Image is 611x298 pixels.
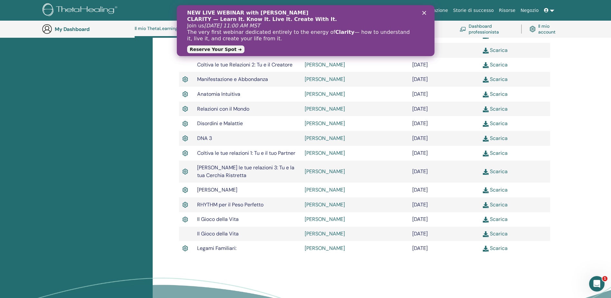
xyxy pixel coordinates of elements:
[483,120,508,127] a: Scarica
[483,61,508,68] a: Scarica
[245,6,252,10] div: Chiudi
[197,120,243,127] span: Disordini e Malattie
[305,76,345,83] a: [PERSON_NAME]
[483,230,508,237] a: Scarica
[197,245,236,252] span: Legami Familiari:
[409,227,480,241] td: [DATE]
[135,26,178,38] a: Il mio ThetaLearning
[197,186,237,193] span: [PERSON_NAME]
[182,149,188,157] img: Active Certificate
[182,215,188,224] img: Active Certificate
[305,216,345,223] a: [PERSON_NAME]
[182,120,188,128] img: Active Certificate
[409,161,480,183] td: [DATE]
[409,58,480,72] td: [DATE]
[483,186,508,193] a: Scarica
[409,72,480,87] td: [DATE]
[483,91,508,97] a: Scarica
[530,25,536,34] img: cog.svg
[483,136,489,142] img: download.svg
[182,75,188,84] img: Active Certificate
[483,246,489,252] img: download.svg
[409,197,480,212] td: [DATE]
[182,134,188,143] img: Active Certificate
[197,164,294,179] span: [PERSON_NAME] le tue relazioni 3: Tu e la tua Cerchia Ristretta
[483,47,508,54] a: Scarica
[460,27,466,32] img: chalkboard-teacher.svg
[305,201,345,208] a: [PERSON_NAME]
[483,187,489,193] img: download.svg
[451,5,496,16] a: Storie di successo
[182,186,188,194] img: Active Certificate
[483,231,489,237] img: download.svg
[182,167,188,176] img: Active Certificate
[305,186,345,193] a: [PERSON_NAME]
[409,212,480,227] td: [DATE]
[305,135,345,142] a: [PERSON_NAME]
[42,24,52,34] img: generic-user-icon.jpg
[483,169,489,175] img: download.svg
[483,151,489,156] img: download.svg
[483,77,489,83] img: download.svg
[305,120,345,127] a: [PERSON_NAME]
[182,105,188,113] img: Active Certificate
[483,216,508,223] a: Scarica
[602,276,607,281] span: 1
[305,230,345,237] a: [PERSON_NAME]
[409,241,480,256] td: [DATE]
[305,150,345,156] a: [PERSON_NAME]
[43,3,119,18] img: logo.png
[483,217,489,223] img: download.svg
[518,5,541,16] a: Negozio
[197,91,240,97] span: Anatomia Intuitiva
[483,62,489,68] img: download.svg
[305,168,345,175] a: [PERSON_NAME]
[483,202,489,208] img: download.svg
[483,76,508,83] a: Scarica
[305,245,345,252] a: [PERSON_NAME]
[197,76,268,83] span: Manifestazione e Abbondanza
[177,5,434,56] iframe: Intercom live chat banner
[197,216,239,223] span: Il Gioco della Vita
[182,244,188,253] img: Active Certificate
[197,105,249,112] span: Relazioni con il Mondo
[409,183,480,197] td: [DATE]
[483,92,489,97] img: download.svg
[55,26,119,32] h3: My Dashboard
[483,168,508,175] a: Scarica
[305,61,345,68] a: [PERSON_NAME]
[483,150,508,156] a: Scarica
[483,121,489,127] img: download.svg
[415,5,451,16] a: Certificazione
[589,276,605,292] iframe: Intercom live chat
[197,61,292,68] span: Coltiva le tue Relazioni 2: Tu e il Creatore
[363,5,373,16] a: Di
[305,91,345,97] a: [PERSON_NAME]
[483,105,508,112] a: Scarica
[530,22,563,36] a: Il mio account
[409,146,480,161] td: [DATE]
[409,87,480,102] td: [DATE]
[483,201,508,208] a: Scarica
[409,131,480,146] td: [DATE]
[182,201,188,209] img: Active Certificate
[197,230,239,237] span: Il Gioco della Vita
[409,116,480,131] td: [DATE]
[197,135,212,142] span: DNA 3
[483,106,489,112] img: download.svg
[197,150,295,156] span: Coltiva le tue relazioni 1: Tu e il tuo Partner
[197,201,263,208] span: RHYTHM per il Peso Perfetto
[483,48,489,54] img: download.svg
[182,90,188,98] img: Active Certificate
[483,135,508,142] a: Scarica
[409,43,480,58] td: [DATE]
[460,22,513,36] a: Dashboard professionista
[305,105,345,112] a: [PERSON_NAME]
[409,102,480,116] td: [DATE]
[373,5,415,16] a: Corsi e seminari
